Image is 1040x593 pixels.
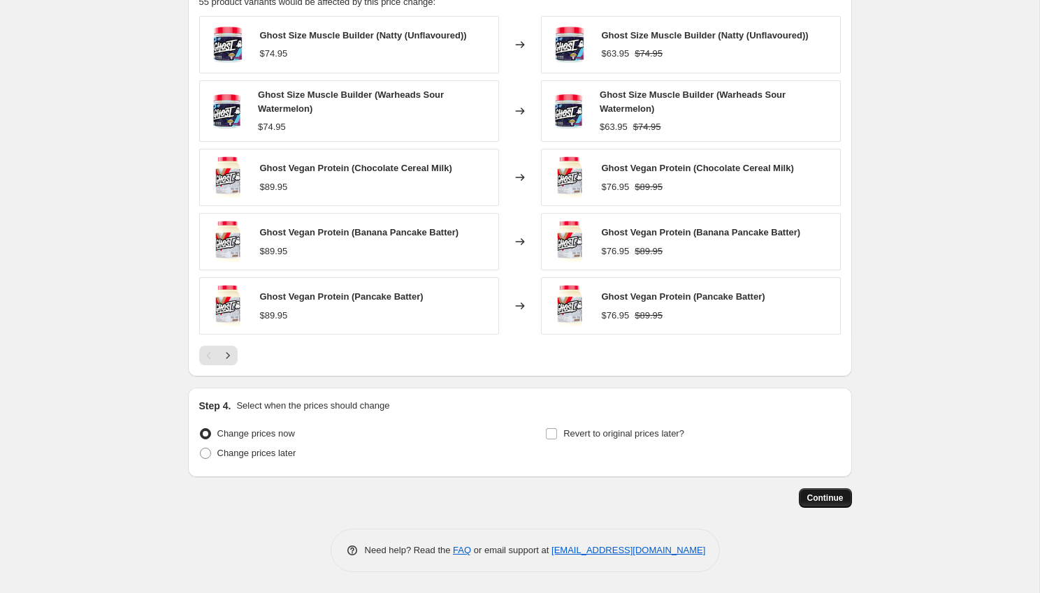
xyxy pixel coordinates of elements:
[260,163,452,173] span: Ghost Vegan Protein (Chocolate Cereal Milk)
[258,120,286,134] div: $74.95
[602,309,630,323] div: $76.95
[549,285,591,327] img: Ghost_Vegan_2lb_ChocolateCerealMilk_80x.webp
[218,346,238,365] button: Next
[602,47,630,61] div: $63.95
[602,180,630,194] div: $76.95
[260,180,288,194] div: $89.95
[260,309,288,323] div: $89.95
[260,227,459,237] span: Ghost Vegan Protein (Banana Pancake Batter)
[635,309,663,323] strike: $89.95
[549,156,591,198] img: Ghost_Vegan_2lb_ChocolateCerealMilk_80x.webp
[365,545,454,555] span: Need help? Read the
[600,120,628,134] div: $63.95
[260,47,288,61] div: $74.95
[602,227,801,237] span: Ghost Vegan Protein (Banana Pancake Batter)
[602,163,794,173] span: Ghost Vegan Protein (Chocolate Cereal Milk)
[549,24,591,66] img: Ghost_SizeV3_30Serve_WARHEADS-Sour-Watermelon_Front_80x.webp
[207,221,249,263] img: Ghost_Vegan_2lb_ChocolateCerealMilk_80x.webp
[199,399,231,413] h2: Step 4.
[207,156,249,198] img: Ghost_Vegan_2lb_ChocolateCerealMilk_80x.webp
[602,244,630,258] div: $76.95
[260,30,467,41] span: Ghost Size Muscle Builder (Natty (Unflavoured))
[551,545,705,555] a: [EMAIL_ADDRESS][DOMAIN_NAME]
[602,291,765,302] span: Ghost Vegan Protein (Pancake Batter)
[549,221,591,263] img: Ghost_Vegan_2lb_ChocolateCerealMilk_80x.webp
[600,89,786,114] span: Ghost Size Muscle Builder (Warheads Sour Watermelon)
[807,492,844,504] span: Continue
[602,30,809,41] span: Ghost Size Muscle Builder (Natty (Unflavoured))
[207,24,249,66] img: Ghost_SizeV3_30Serve_WARHEADS-Sour-Watermelon_Front_80x.webp
[549,90,589,132] img: Ghost_SizeV3_30Serve_WARHEADS-Sour-Watermelon_Front_80x.webp
[260,244,288,258] div: $89.95
[635,244,663,258] strike: $89.95
[207,285,249,327] img: Ghost_Vegan_2lb_ChocolateCerealMilk_80x.webp
[563,428,684,439] span: Revert to original prices later?
[635,180,663,194] strike: $89.95
[635,47,663,61] strike: $74.95
[217,448,296,458] span: Change prices later
[207,90,247,132] img: Ghost_SizeV3_30Serve_WARHEADS-Sour-Watermelon_Front_80x.webp
[236,399,389,413] p: Select when the prices should change
[199,346,238,365] nav: Pagination
[217,428,295,439] span: Change prices now
[471,545,551,555] span: or email support at
[453,545,471,555] a: FAQ
[633,120,661,134] strike: $74.95
[260,291,424,302] span: Ghost Vegan Protein (Pancake Batter)
[799,488,852,508] button: Continue
[258,89,444,114] span: Ghost Size Muscle Builder (Warheads Sour Watermelon)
